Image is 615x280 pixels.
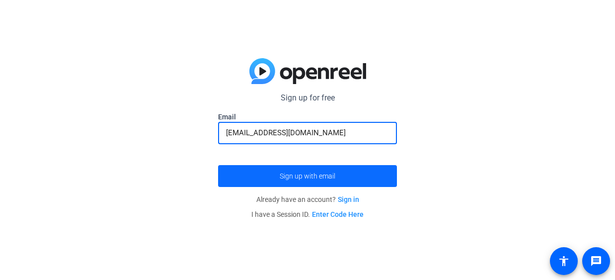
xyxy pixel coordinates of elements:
[249,58,366,84] img: blue-gradient.svg
[218,92,397,104] p: Sign up for free
[338,195,359,203] a: Sign in
[590,255,602,267] mat-icon: message
[226,127,389,139] input: Enter Email Address
[251,210,364,218] span: I have a Session ID.
[312,210,364,218] a: Enter Code Here
[256,195,359,203] span: Already have an account?
[218,112,397,122] label: Email
[218,165,397,187] button: Sign up with email
[558,255,570,267] mat-icon: accessibility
